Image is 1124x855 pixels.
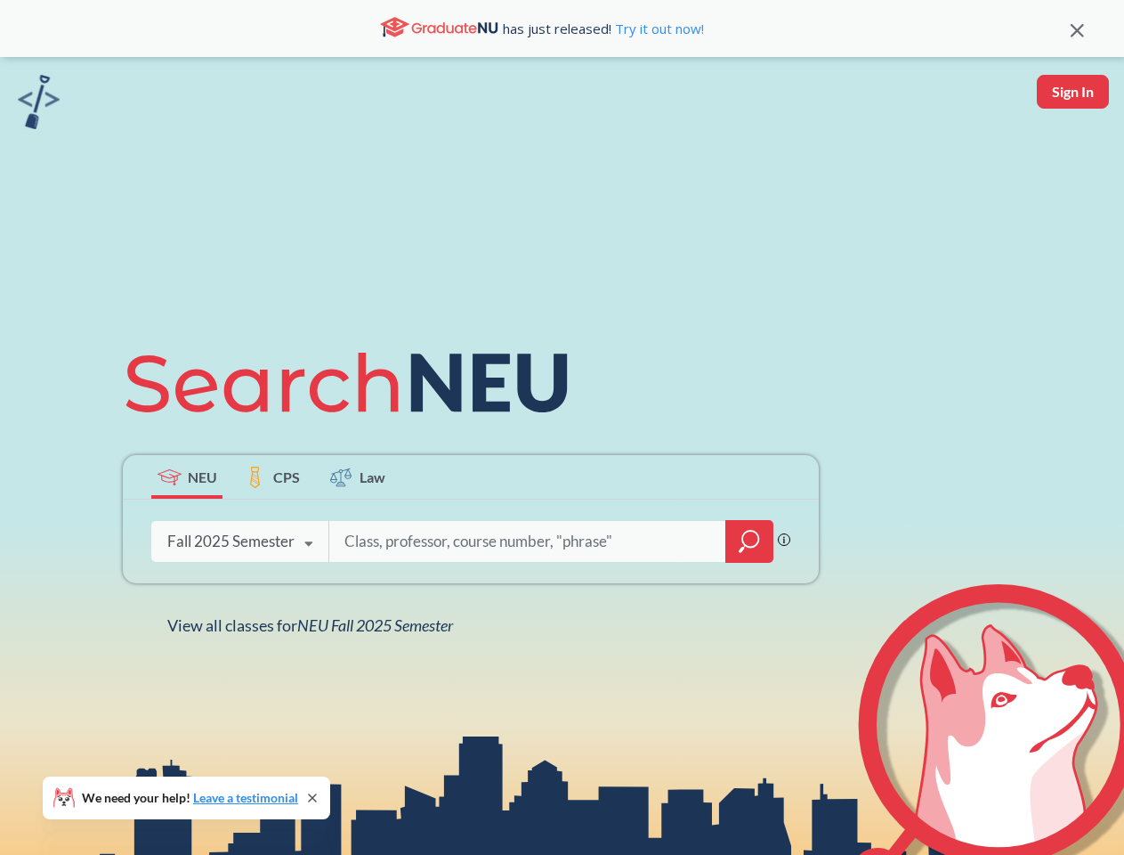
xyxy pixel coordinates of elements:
[297,615,453,635] span: NEU Fall 2025 Semester
[18,75,60,129] img: sandbox logo
[503,19,704,38] span: has just released!
[739,529,760,554] svg: magnifying glass
[343,523,713,560] input: Class, professor, course number, "phrase"
[167,615,453,635] span: View all classes for
[725,520,773,563] div: magnifying glass
[167,532,295,551] div: Fall 2025 Semester
[273,467,300,487] span: CPS
[18,75,60,134] a: sandbox logo
[1037,75,1109,109] button: Sign In
[188,467,217,487] span: NEU
[82,792,298,804] span: We need your help!
[360,467,385,487] span: Law
[193,790,298,805] a: Leave a testimonial
[611,20,704,37] a: Try it out now!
